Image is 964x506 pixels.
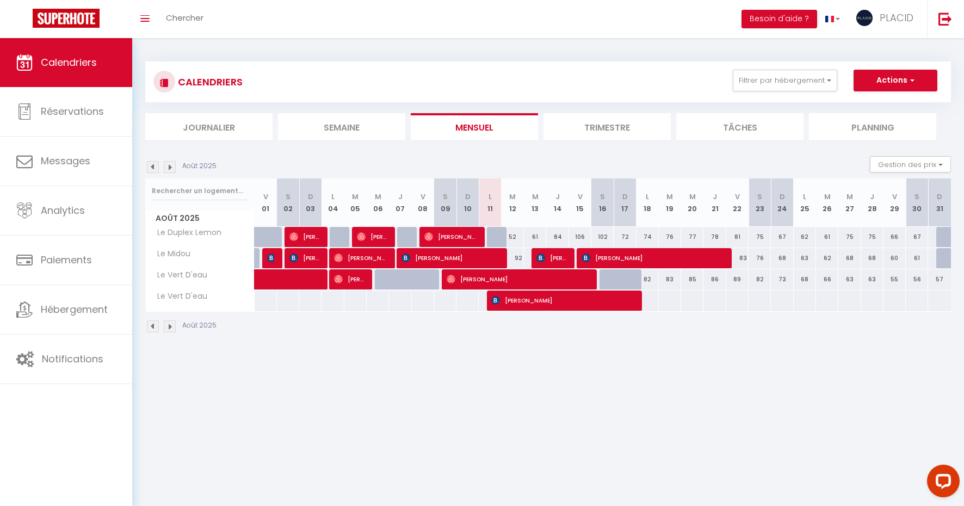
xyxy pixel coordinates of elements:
span: [PERSON_NAME] [267,248,275,268]
span: Paiements [41,253,92,267]
th: 17 [614,178,636,227]
img: logout [938,12,952,26]
div: 63 [794,248,816,268]
div: 83 [726,248,749,268]
span: [PERSON_NAME] [401,248,498,268]
div: 67 [906,227,928,247]
div: 56 [906,269,928,289]
div: 81 [726,227,749,247]
abbr: V [578,192,583,202]
th: 29 [883,178,906,227]
span: [PERSON_NAME] [536,248,566,268]
th: 05 [344,178,367,227]
span: [PERSON_NAME] [334,269,364,289]
span: [PERSON_NAME] [357,226,387,247]
div: 68 [861,248,883,268]
th: 14 [546,178,568,227]
th: 27 [838,178,861,227]
div: 84 [546,227,568,247]
div: 68 [794,269,816,289]
th: 18 [637,178,659,227]
span: Le Vert D'eau [147,269,210,281]
div: 75 [749,227,771,247]
div: 74 [637,227,659,247]
th: 10 [456,178,479,227]
th: 22 [726,178,749,227]
div: 73 [771,269,793,289]
div: 57 [928,269,951,289]
div: 78 [703,227,726,247]
abbr: M [352,192,359,202]
button: Filtrer par hébergement [733,70,837,91]
th: 13 [524,178,546,227]
span: Notifications [42,352,103,366]
th: 28 [861,178,883,227]
div: 62 [816,248,838,268]
div: 63 [861,269,883,289]
span: [PERSON_NAME] [491,290,633,311]
div: 55 [883,269,906,289]
button: Actions [854,70,937,91]
div: 102 [591,227,614,247]
abbr: J [713,192,717,202]
abbr: L [331,192,335,202]
div: 82 [749,269,771,289]
span: PLACID [880,11,913,24]
div: 85 [681,269,703,289]
th: 09 [434,178,456,227]
abbr: L [803,192,806,202]
div: 72 [614,227,636,247]
th: 11 [479,178,501,227]
th: 19 [659,178,681,227]
span: Calendriers [41,55,97,69]
th: 07 [389,178,411,227]
th: 06 [367,178,389,227]
div: 61 [524,227,546,247]
abbr: M [509,192,516,202]
abbr: V [892,192,897,202]
span: [PERSON_NAME] [424,226,477,247]
abbr: J [870,192,874,202]
div: 66 [883,227,906,247]
abbr: D [308,192,313,202]
abbr: M [375,192,381,202]
div: 63 [838,269,861,289]
input: Rechercher un logement... [152,181,248,201]
div: 77 [681,227,703,247]
abbr: D [465,192,471,202]
abbr: M [666,192,673,202]
abbr: M [824,192,831,202]
th: 26 [816,178,838,227]
div: 61 [906,248,928,268]
abbr: S [600,192,605,202]
abbr: J [555,192,560,202]
span: Messages [41,154,90,168]
iframe: LiveChat chat widget [918,460,964,506]
li: Tâches [676,113,804,140]
p: Août 2025 [182,161,217,171]
span: Août 2025 [146,211,254,226]
button: Besoin d'aide ? [741,10,817,28]
abbr: J [398,192,403,202]
th: 24 [771,178,793,227]
div: 75 [838,227,861,247]
li: Planning [809,113,936,140]
th: 15 [569,178,591,227]
span: [PERSON_NAME] [447,269,588,289]
div: 60 [883,248,906,268]
th: 25 [794,178,816,227]
img: ... [856,10,873,26]
abbr: V [421,192,425,202]
th: 03 [299,178,322,227]
th: 30 [906,178,928,227]
div: 89 [726,269,749,289]
div: 61 [816,227,838,247]
abbr: L [646,192,649,202]
li: Semaine [278,113,405,140]
div: 68 [838,248,861,268]
span: Le Midou [147,248,193,260]
th: 21 [703,178,726,227]
div: 106 [569,227,591,247]
img: Super Booking [33,9,100,28]
div: 62 [794,227,816,247]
